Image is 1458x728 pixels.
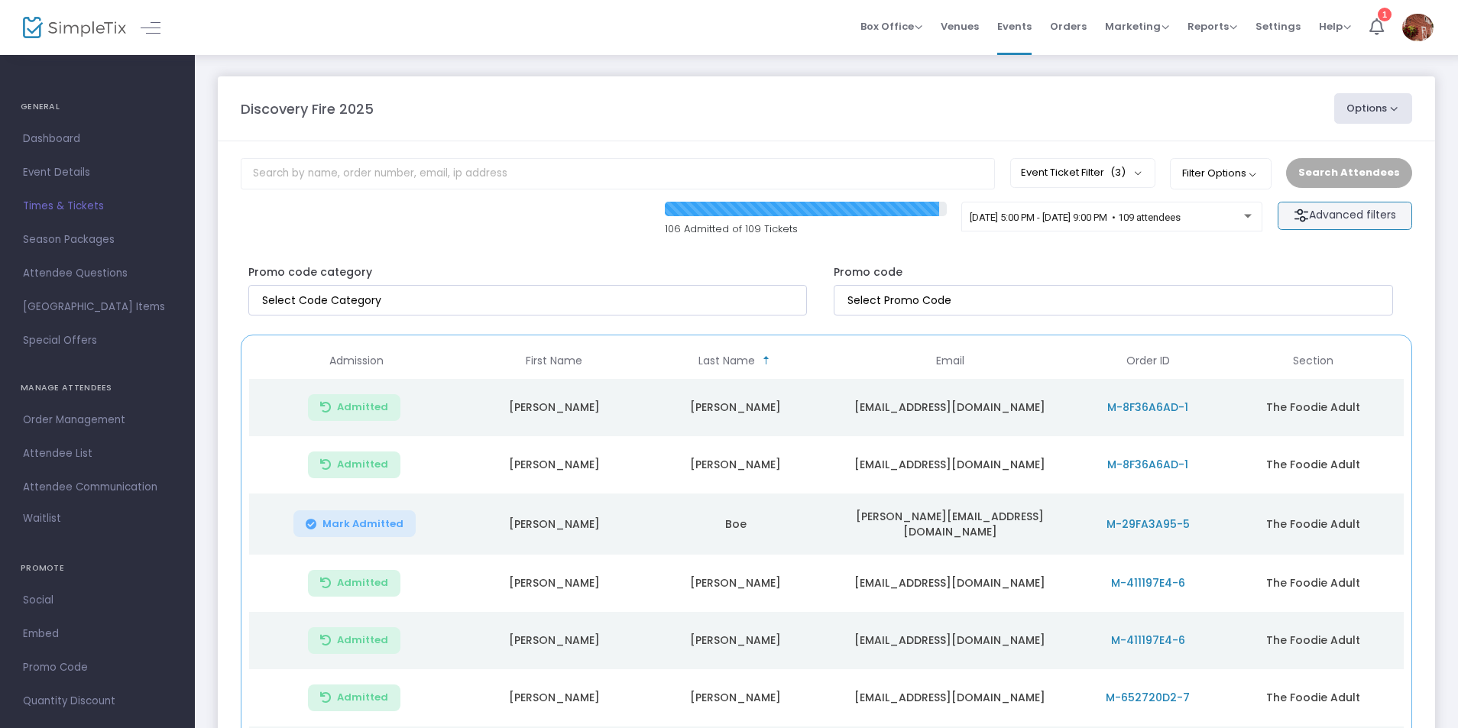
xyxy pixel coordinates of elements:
[1170,158,1272,189] button: Filter Options
[826,493,1074,555] td: [PERSON_NAME][EMAIL_ADDRESS][DOMAIN_NAME]
[23,264,172,283] span: Attendee Questions
[826,612,1074,669] td: [EMAIL_ADDRESS][DOMAIN_NAME]
[941,7,979,46] span: Venues
[936,354,964,367] span: Email
[1110,167,1126,179] span: (3)
[241,99,374,119] m-panel-title: Discovery Fire 2025
[970,212,1181,223] span: [DATE] 5:00 PM - [DATE] 9:00 PM • 109 attendees
[23,691,172,711] span: Quantity Discount
[1222,436,1403,493] td: The Foodie Adult
[23,297,172,317] span: [GEOGRAPHIC_DATA] Items
[329,354,384,367] span: Admission
[308,684,400,711] button: Admitted
[262,293,799,309] input: Select Code Category
[826,555,1074,612] td: [EMAIL_ADDRESS][DOMAIN_NAME]
[464,555,645,612] td: [PERSON_NAME]
[1222,493,1403,555] td: The Foodie Adult
[337,577,388,589] span: Admitted
[1126,354,1170,367] span: Order ID
[526,354,582,367] span: First Name
[1255,7,1301,46] span: Settings
[1106,516,1190,532] span: M-29FA3A95-5
[23,477,172,497] span: Attendee Communication
[337,458,388,471] span: Admitted
[1105,19,1169,34] span: Marketing
[1111,633,1185,648] span: M-411197E4-6
[645,493,826,555] td: Boe
[23,230,172,250] span: Season Packages
[826,379,1074,436] td: [EMAIL_ADDRESS][DOMAIN_NAME]
[860,19,922,34] span: Box Office
[23,410,172,430] span: Order Management
[322,518,403,530] span: Mark Admitted
[645,612,826,669] td: [PERSON_NAME]
[645,669,826,726] td: [PERSON_NAME]
[1222,612,1403,669] td: The Foodie Adult
[665,222,947,237] p: 106 Admitted of 109 Tickets
[1107,457,1188,472] span: M-8F36A6AD-1
[21,553,174,584] h4: PROMOTE
[23,511,61,526] span: Waitlist
[645,555,826,612] td: [PERSON_NAME]
[1378,8,1392,21] div: 1
[23,590,172,610] span: Social
[1222,669,1403,726] td: The Foodie Adult
[21,92,174,122] h4: GENERAL
[464,669,645,726] td: [PERSON_NAME]
[997,7,1032,46] span: Events
[248,264,372,280] label: Promo code category
[464,612,645,669] td: [PERSON_NAME]
[645,436,826,493] td: [PERSON_NAME]
[1278,202,1412,230] m-button: Advanced filters
[1222,379,1403,436] td: The Foodie Adult
[1187,19,1237,34] span: Reports
[1319,19,1351,34] span: Help
[308,570,400,597] button: Admitted
[23,331,172,351] span: Special Offers
[308,451,400,478] button: Admitted
[464,436,645,493] td: [PERSON_NAME]
[23,444,172,464] span: Attendee List
[826,436,1074,493] td: [EMAIL_ADDRESS][DOMAIN_NAME]
[1107,400,1188,415] span: M-8F36A6AD-1
[241,158,995,189] input: Search by name, order number, email, ip address
[23,658,172,678] span: Promo Code
[1334,93,1412,124] button: Options
[1050,7,1087,46] span: Orders
[847,293,1385,309] input: Select Promo Code
[645,379,826,436] td: [PERSON_NAME]
[1010,158,1155,187] button: Event Ticket Filter(3)
[21,373,174,403] h4: MANAGE ATTENDEES
[1106,690,1190,705] span: M-652720D2-7
[464,493,645,555] td: [PERSON_NAME]
[760,354,773,367] span: Sortable
[834,264,902,280] label: Promo code
[1293,354,1333,367] span: Section
[1294,208,1309,223] img: filter
[337,401,388,413] span: Admitted
[826,669,1074,726] td: [EMAIL_ADDRESS][DOMAIN_NAME]
[23,129,172,149] span: Dashboard
[23,163,172,183] span: Event Details
[1222,555,1403,612] td: The Foodie Adult
[464,379,645,436] td: [PERSON_NAME]
[23,196,172,216] span: Times & Tickets
[1111,575,1185,590] span: M-411197E4-6
[698,354,755,367] span: Last Name
[308,627,400,654] button: Admitted
[308,394,400,421] button: Admitted
[23,624,172,644] span: Embed
[293,510,416,537] button: Mark Admitted
[337,634,388,646] span: Admitted
[337,691,388,704] span: Admitted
